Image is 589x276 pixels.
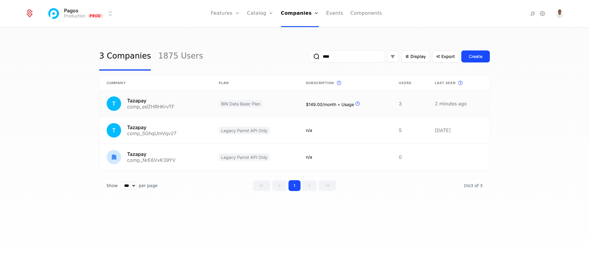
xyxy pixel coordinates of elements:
[99,42,151,71] a: 3 Companies
[288,180,301,191] button: Go to page 1
[401,50,430,62] button: Display
[556,9,564,18] button: Open user button
[302,180,317,191] button: Go to next page
[212,76,299,90] th: Plan
[432,50,459,62] button: Export
[48,7,114,20] button: Select environment
[99,76,212,90] th: Company
[464,183,483,188] span: 3
[106,183,118,189] span: Show
[253,180,270,191] button: Go to first page
[88,14,103,18] span: Prod
[158,42,203,71] a: 1875 Users
[47,6,61,21] img: Pagos
[253,180,336,191] div: Page navigation
[556,9,564,18] img: LJ Durante
[99,180,490,191] div: Table pagination
[441,53,455,59] span: Export
[461,50,490,62] button: Create
[435,80,456,86] span: Last seen
[319,180,336,191] button: Go to last page
[120,182,136,190] select: Select page size
[139,183,158,189] span: per page
[64,8,78,13] span: Pagos
[539,10,546,17] a: Settings
[529,10,536,17] a: Integrations
[464,183,480,188] span: 1 to 3 of
[272,180,287,191] button: Go to previous page
[469,53,482,59] div: Create
[306,80,334,86] span: Subscription
[64,13,85,19] div: Production
[392,76,427,90] th: Users
[410,53,426,59] span: Display
[387,51,399,62] button: Filter options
